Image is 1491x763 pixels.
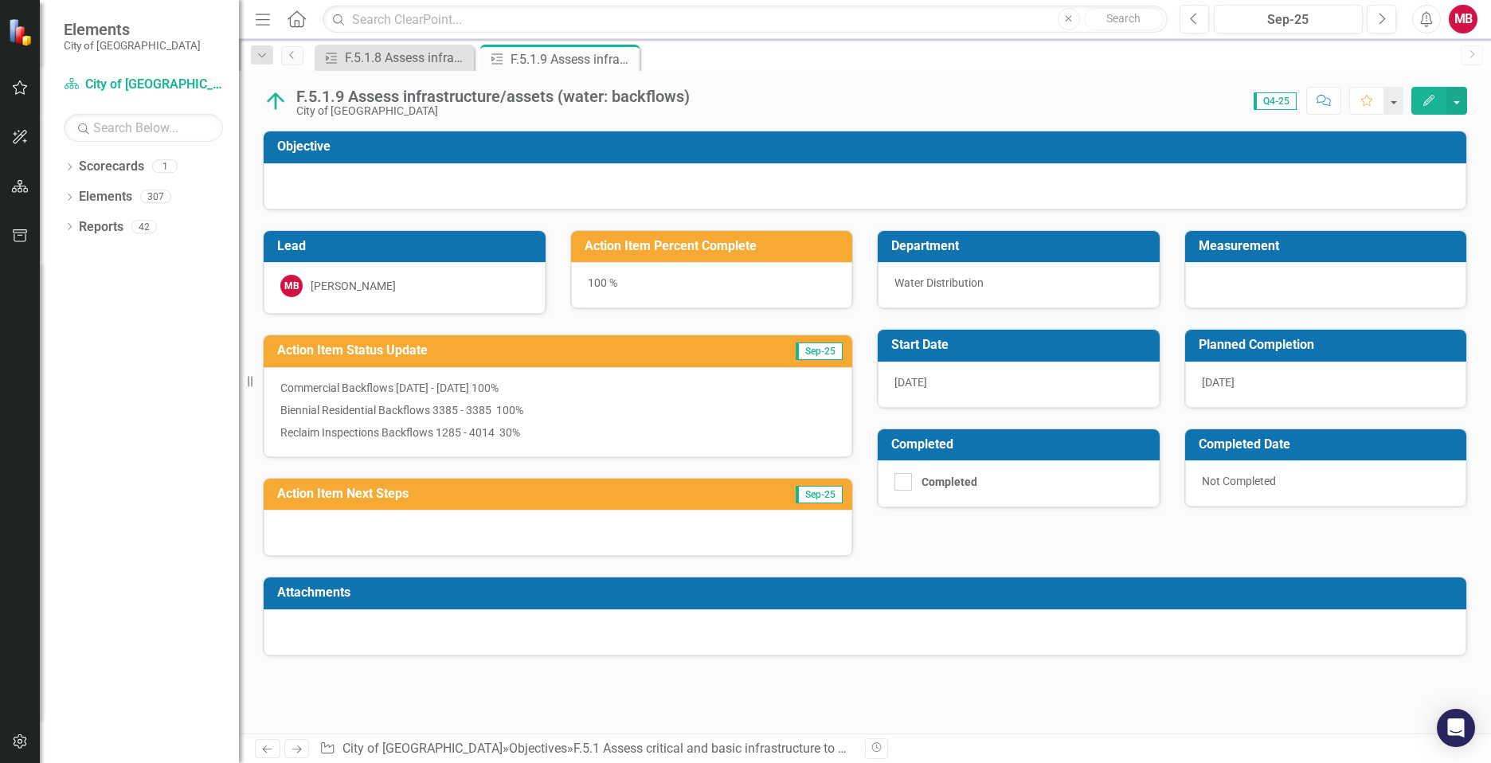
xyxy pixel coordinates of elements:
[79,218,123,237] a: Reports
[509,741,567,756] a: Objectives
[277,343,706,358] h3: Action Item Status Update
[280,399,836,421] p: Biennial Residential Backflows 3385 - 3385 100%
[280,380,836,399] p: Commercial Backflows [DATE] - [DATE] 100%
[796,342,843,360] span: Sep-25
[64,76,223,94] a: City of [GEOGRAPHIC_DATA]
[311,278,396,294] div: [PERSON_NAME]
[342,741,503,756] a: City of [GEOGRAPHIC_DATA]
[64,39,201,52] small: City of [GEOGRAPHIC_DATA]
[64,114,223,142] input: Search Below...
[1199,338,1459,352] h3: Planned Completion
[296,105,690,117] div: City of [GEOGRAPHIC_DATA]
[277,139,1458,154] h3: Objective
[1199,239,1459,253] h3: Measurement
[323,6,1168,33] input: Search ClearPoint...
[263,88,288,114] img: On Track
[585,239,845,253] h3: Action Item Percent Complete
[1437,709,1475,747] div: Open Intercom Messenger
[1449,5,1477,33] button: MB
[277,487,691,501] h3: Action Item Next Steps
[280,275,303,297] div: MB
[280,421,836,440] p: Reclaim Inspections Backflows 1285 - 4014 30%
[8,18,36,46] img: ClearPoint Strategy
[1106,12,1141,25] span: Search
[319,48,470,68] a: F.5.1.8 Assess infrastructure/assets (water: meters)
[277,239,538,253] h3: Lead
[1254,92,1297,110] span: Q4-25
[1202,376,1235,389] span: [DATE]
[891,437,1152,452] h3: Completed
[1185,460,1467,507] div: Not Completed
[1199,437,1459,452] h3: Completed Date
[79,158,144,176] a: Scorecards
[152,160,178,174] div: 1
[296,88,690,105] div: F.5.1.9 Assess infrastructure/assets (water: backflows)
[511,49,636,69] div: F.5.1.9 Assess infrastructure/assets (water: backflows)
[894,376,927,389] span: [DATE]
[891,338,1152,352] h3: Start Date
[345,48,470,68] div: F.5.1.8 Assess infrastructure/assets (water: meters)
[573,741,1348,756] a: F.5.1 Assess critical and basic infrastructure to prioritize repair and replacement (water, waste...
[894,276,984,289] span: Water Distribution
[891,239,1152,253] h3: Department
[79,188,132,206] a: Elements
[319,740,853,758] div: » » »
[1214,5,1363,33] button: Sep-25
[277,585,1458,600] h3: Attachments
[140,190,171,204] div: 307
[1084,8,1164,30] button: Search
[796,486,843,503] span: Sep-25
[1219,10,1357,29] div: Sep-25
[571,262,853,308] div: 100 %
[131,220,157,233] div: 42
[64,20,201,39] span: Elements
